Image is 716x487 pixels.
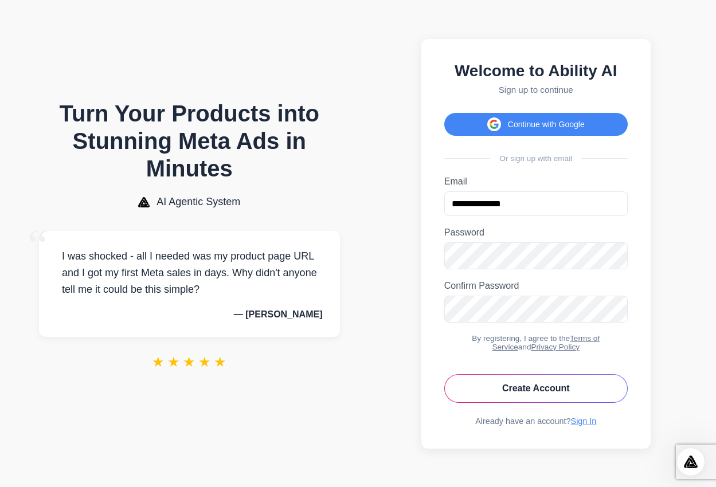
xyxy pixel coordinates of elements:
[138,197,150,207] img: AI Agentic System Logo
[444,176,628,187] label: Email
[571,417,597,426] a: Sign In
[444,281,628,291] label: Confirm Password
[28,219,48,272] span: “
[56,248,323,297] p: I was shocked - all I needed was my product page URL and I got my first Meta sales in days. Why d...
[444,417,628,426] div: Already have an account?
[152,354,165,370] span: ★
[444,62,628,80] h2: Welcome to Ability AI
[444,374,628,403] button: Create Account
[531,343,580,351] a: Privacy Policy
[444,154,628,163] div: Or sign up with email
[167,354,180,370] span: ★
[183,354,195,370] span: ★
[56,309,323,320] p: — [PERSON_NAME]
[444,334,628,351] div: By registering, I agree to the and
[677,448,705,476] iframe: Intercom live chat
[198,354,211,370] span: ★
[39,100,340,182] h1: Turn Your Products into Stunning Meta Ads in Minutes
[444,227,628,238] label: Password
[492,334,600,351] a: Terms of Service
[214,354,226,370] span: ★
[156,196,240,208] span: AI Agentic System
[444,85,628,95] p: Sign up to continue
[444,113,628,136] button: Continue with Google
